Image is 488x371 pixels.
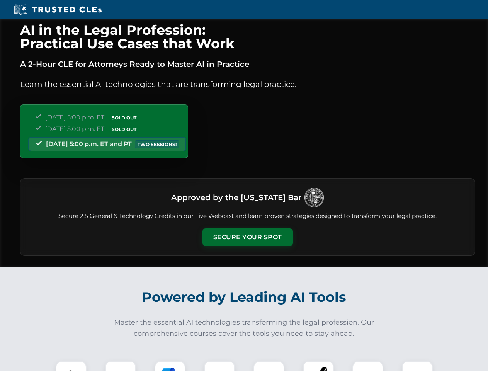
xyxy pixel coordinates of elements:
img: Trusted CLEs [12,4,104,15]
button: Secure Your Spot [202,228,293,246]
p: Learn the essential AI technologies that are transforming legal practice. [20,78,475,90]
img: Logo [304,188,324,207]
span: SOLD OUT [109,125,139,133]
span: SOLD OUT [109,114,139,122]
h3: Approved by the [US_STATE] Bar [171,191,301,204]
span: [DATE] 5:00 p.m. ET [45,114,104,121]
span: [DATE] 5:00 p.m. ET [45,125,104,133]
h2: Powered by Leading AI Tools [30,284,458,311]
p: Master the essential AI technologies transforming the legal profession. Our comprehensive courses... [109,317,379,339]
p: Secure 2.5 General & Technology Credits in our Live Webcast and learn proven strategies designed ... [30,212,466,221]
h1: AI in the Legal Profession: Practical Use Cases that Work [20,23,475,50]
p: A 2-Hour CLE for Attorneys Ready to Master AI in Practice [20,58,475,70]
